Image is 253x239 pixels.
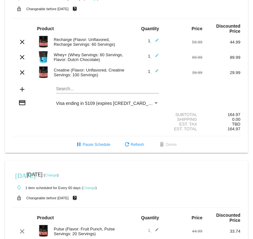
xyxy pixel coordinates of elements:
mat-icon: autorenew [15,184,23,192]
span: Visa ending in 5109 (expires [CREDIT_CARD_DATA]) [56,101,162,106]
div: 44.99 [164,229,202,234]
div: 44.99 [202,40,240,44]
strong: Product [37,215,54,220]
mat-icon: edit [151,38,159,46]
div: Shipping [164,117,202,122]
mat-icon: clear [18,228,26,235]
strong: Product [37,26,54,31]
mat-icon: edit [151,69,159,76]
strong: Price [192,26,202,31]
strong: Quantity [141,215,159,220]
a: Change [45,173,57,177]
div: 89.99 [202,55,240,60]
a: Change [83,186,95,190]
mat-icon: lock_open [15,194,23,202]
input: Search... [56,86,159,92]
span: TBD [232,122,240,126]
mat-icon: live_help [71,5,79,13]
div: Whey+ (Whey Servings: 60 Servings, Flavor: Dutch Chocolate) [51,52,127,62]
mat-icon: pause [75,141,83,149]
strong: Quantity [141,26,159,31]
div: Pulse (Flavor: Fruit Punch, Pulse Servings: 20 Servings) [51,227,127,236]
mat-icon: clear [18,69,26,76]
div: 33.74 [202,229,240,234]
img: Image-1-Carousel-Pulse-20S-Fruit-Punch-Transp.png [37,224,50,237]
span: 164.97 [228,126,240,131]
mat-icon: clear [18,38,26,46]
div: 59.99 [164,40,202,44]
div: Recharge (Flavor: Unflavored, Recharge Servings: 60 Servings) [51,37,127,47]
small: Changeable before [DATE] [26,196,69,200]
small: 1 item scheduled for Every 60 days [13,186,81,190]
mat-icon: lock_open [15,5,23,13]
span: Pause Schedule [75,142,110,147]
div: 164.97 [202,112,240,117]
button: Refresh [118,139,149,150]
mat-icon: delete [158,141,166,149]
strong: Discounted Price [216,24,240,34]
button: Delete [153,139,182,150]
small: ( ) [44,173,59,177]
mat-icon: credit_card [18,99,26,106]
img: Image-1-Carousel-Whey-5lb-Chocolate-no-badge-Transp.png [37,51,50,63]
mat-icon: clear [18,53,26,61]
span: Delete [158,142,177,147]
img: Recharge-60S-bottle-Image-Carousel-Unflavored.png [37,35,50,48]
strong: Discounted Price [216,213,240,223]
mat-icon: edit [151,53,159,61]
span: 1 [148,69,159,74]
img: Image-1-Carousel-Creatine-100S-1000x1000-1.png [37,66,50,79]
div: Subtotal [164,112,202,117]
button: Pause Schedule [70,139,115,150]
span: 1 [148,228,159,233]
mat-icon: refresh [123,141,131,149]
strong: Price [192,215,202,220]
span: 1 [148,38,159,43]
div: Est. Tax [164,122,202,126]
mat-select: Payment Method [56,101,159,106]
div: 99.99 [164,55,202,60]
small: Changeable before [DATE] [26,7,69,11]
div: 39.99 [164,70,202,75]
div: 29.99 [202,70,240,75]
mat-icon: edit [151,228,159,235]
span: Refresh [123,142,144,147]
mat-icon: [DATE] [15,171,23,179]
mat-icon: live_help [71,194,79,202]
span: 0.00 [232,117,240,122]
div: Creatine (Flavor: Unflavored, Creatine Servings: 100 Servings) [51,68,127,77]
div: Est. Total [164,126,202,131]
span: 1 [148,54,159,58]
mat-icon: add [18,85,26,93]
small: ( ) [82,186,97,190]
